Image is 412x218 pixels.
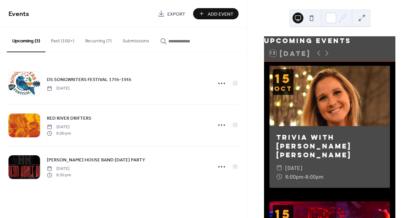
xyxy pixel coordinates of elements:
[269,133,390,160] div: Trivia with [PERSON_NAME] [PERSON_NAME]
[264,36,395,45] div: Upcoming events
[285,163,302,172] span: [DATE]
[45,27,80,52] button: Past (100+)
[193,8,239,19] button: Add Event
[276,172,282,181] div: ​
[47,157,145,164] span: [PERSON_NAME] HOUSE BAND [DATE] PARTY
[305,172,323,181] span: 8:00pm
[276,163,282,172] div: ​
[167,11,185,18] span: Export
[47,130,71,136] span: 8:00 pm
[47,172,71,178] span: 8:30 pm
[285,172,303,181] span: 6:00pm
[153,8,190,19] a: Export
[303,172,305,181] span: -
[8,7,29,21] span: Events
[47,115,91,122] span: RED RIVER DRIFTERS
[117,27,155,52] button: Submissions
[47,85,70,92] span: [DATE]
[7,27,45,52] button: Upcoming (3)
[208,11,233,18] span: Add Event
[47,156,145,164] a: [PERSON_NAME] HOUSE BAND [DATE] PARTY
[47,166,71,172] span: [DATE]
[47,76,131,83] a: DS SONGWRITERS FESTIVAL 17th-19th
[274,86,292,92] div: Oct
[47,124,71,130] span: [DATE]
[47,114,91,122] a: RED RIVER DRIFTERS
[80,27,117,52] button: Recurring (7)
[275,73,292,84] div: 15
